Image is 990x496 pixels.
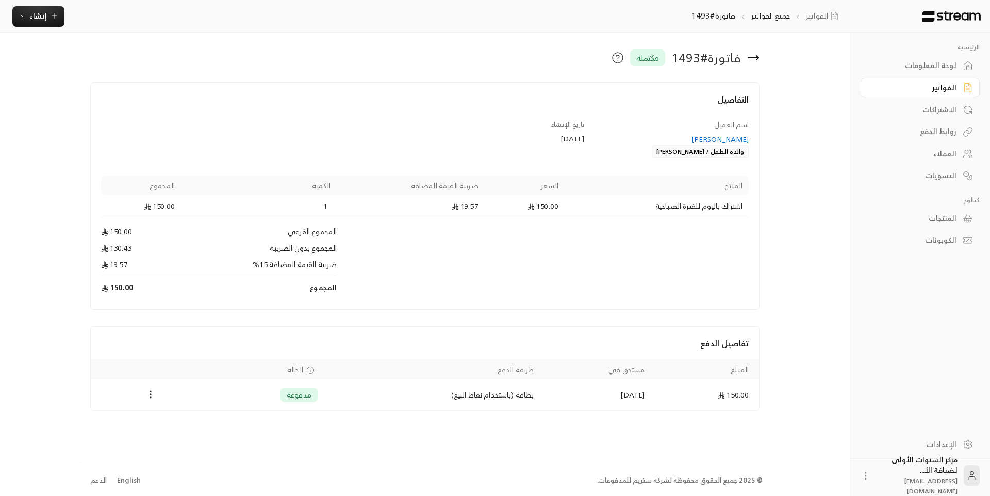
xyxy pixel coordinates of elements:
[101,195,181,218] td: 150.00
[101,276,181,299] td: 150.00
[101,176,181,195] th: المجموع
[337,176,484,195] th: ضريبة القيمة المضافة
[287,390,311,400] span: مدفوعة
[181,243,337,259] td: المجموع بدون الضريبة
[595,134,749,157] a: [PERSON_NAME]والدة الطفل / [PERSON_NAME]
[101,337,749,350] h4: تفاصيل الدفع
[181,218,337,243] td: المجموع الفرعي
[873,171,956,181] div: التسويات
[691,10,736,22] p: فاتورة#1493
[691,10,843,22] nav: breadcrumb
[87,471,110,490] a: الدعم
[861,122,980,142] a: روابط الدفع
[324,379,540,410] td: بطاقة (باستخدام نقاط البيع)
[12,6,64,27] button: إنشاء
[651,379,759,410] td: 150.00
[101,93,749,116] h4: التفاصيل
[805,10,843,22] a: الفواتير
[873,82,956,93] div: الفواتير
[861,230,980,251] a: الكوبونات
[714,118,749,131] span: اسم العميل
[430,134,585,144] div: [DATE]
[861,434,980,454] a: الإعدادات
[117,475,141,486] div: English
[337,195,484,218] td: 19.57
[324,360,540,379] th: طريقة الدفع
[873,126,956,137] div: روابط الدفع
[320,201,331,211] span: 1
[565,195,749,218] td: اشتراك باليوم للفترة الصباحية
[181,176,337,195] th: الكمية
[751,9,790,23] a: جميع الفواتير
[636,52,659,64] span: مكتملة
[485,195,565,218] td: 150.00
[873,439,956,450] div: الإعدادات
[101,218,181,243] td: 150.00
[861,56,980,76] a: لوحة المعلومات
[873,60,956,71] div: لوحة المعلومات
[861,166,980,186] a: التسويات
[540,379,651,410] td: [DATE]
[181,276,337,299] td: المجموع
[873,213,956,223] div: المنتجات
[101,176,749,299] table: Products
[873,105,956,115] div: الاشتراكات
[597,475,763,486] div: © 2025 جميع الحقوق محفوظة لشركة ستريم للمدفوعات.
[565,176,749,195] th: المنتج
[861,196,980,204] p: كتالوج
[485,176,565,195] th: السعر
[287,365,303,375] span: الحالة
[861,144,980,164] a: العملاء
[671,49,741,66] div: فاتورة # 1493
[861,208,980,228] a: المنتجات
[181,259,337,276] td: ضريبة القيمة المضافة 15%
[877,455,958,496] div: مركز السنوات الأولى لضيافة الأ...
[921,11,982,22] img: Logo
[101,259,181,276] td: 19.57
[30,9,47,22] span: إنشاء
[101,243,181,259] td: 130.43
[873,235,956,245] div: الكوبونات
[652,145,749,158] div: والدة الطفل / [PERSON_NAME]
[861,100,980,120] a: الاشتراكات
[595,134,749,144] div: [PERSON_NAME]
[861,43,980,52] p: الرئيسية
[91,360,760,410] table: Payments
[873,148,956,159] div: العملاء
[540,360,651,379] th: مستحق في
[861,78,980,98] a: الفواتير
[551,119,584,130] span: تاريخ الإنشاء
[651,360,759,379] th: المبلغ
